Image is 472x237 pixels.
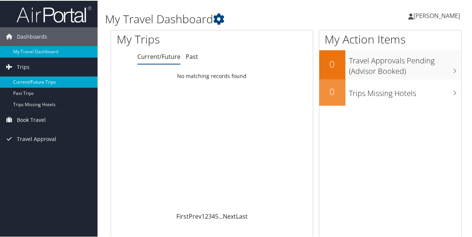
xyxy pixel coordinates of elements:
a: 1 [201,211,205,220]
h1: My Travel Dashboard [105,10,347,26]
a: Prev [189,211,201,220]
span: [PERSON_NAME] [413,11,460,19]
a: Last [236,211,248,220]
h2: 0 [319,57,346,70]
a: Current/Future [137,52,180,60]
img: airportal-logo.png [17,5,92,22]
a: First [176,211,189,220]
a: 5 [215,211,218,220]
a: Next [223,211,236,220]
span: Book Travel [17,110,46,129]
a: Past [186,52,198,60]
h3: Travel Approvals Pending (Advisor Booked) [349,51,461,76]
h1: My Trips [117,31,223,46]
h1: My Action Items [319,31,461,46]
h3: Trips Missing Hotels [349,84,461,98]
td: No matching records found [111,69,313,82]
span: Trips [17,57,30,76]
span: … [218,211,223,220]
a: [PERSON_NAME] [408,4,467,26]
span: Travel Approval [17,129,56,148]
a: 4 [212,211,215,220]
a: 2 [205,211,208,220]
h2: 0 [319,84,346,97]
a: 3 [208,211,212,220]
a: 0Trips Missing Hotels [319,79,461,105]
a: 0Travel Approvals Pending (Advisor Booked) [319,49,461,78]
span: Dashboards [17,27,47,45]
